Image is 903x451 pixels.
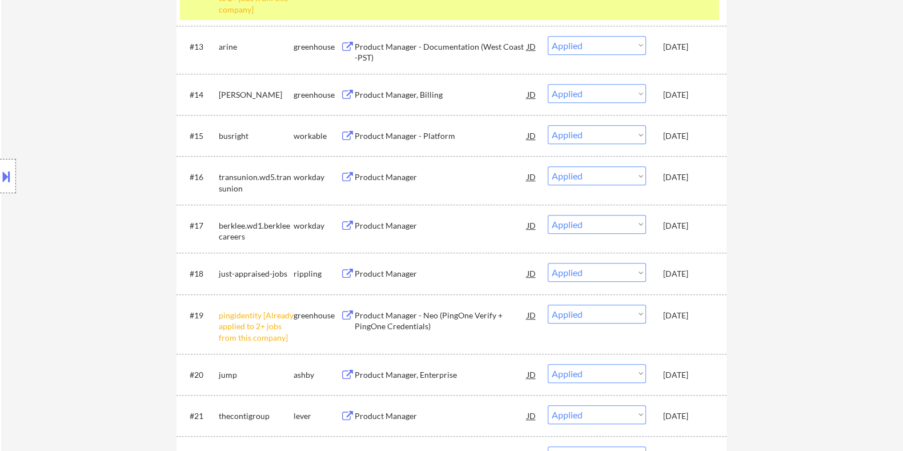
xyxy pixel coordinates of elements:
div: greenhouse [293,89,340,101]
div: JD [525,305,537,325]
div: Product Manager - Documentation (West Coast -PST) [354,41,527,63]
div: thecontigroup [218,410,293,422]
div: workday [293,220,340,232]
div: Product Manager - Neo (PingOne Verify + PingOne Credentials) [354,310,527,332]
div: Product Manager - Platform [354,130,527,142]
div: jump [218,369,293,381]
div: [DATE] [663,130,713,142]
div: Product Manager, Enterprise [354,369,527,381]
div: lever [293,410,340,422]
div: JD [525,405,537,426]
div: arine [218,41,293,53]
div: #13 [189,41,209,53]
div: [PERSON_NAME] [218,89,293,101]
div: #20 [189,369,209,381]
div: Product Manager [354,171,527,183]
div: #21 [189,410,209,422]
div: Product Manager [354,410,527,422]
div: JD [525,215,537,236]
div: [DATE] [663,369,713,381]
div: [DATE] [663,89,713,101]
div: JD [525,125,537,146]
div: [DATE] [663,41,713,53]
div: Product Manager [354,220,527,232]
div: workable [293,130,340,142]
div: transunion.wd5.transunion [218,171,293,194]
div: pingidentity [Already applied to 2+ jobs from this company] [218,310,293,344]
div: busright [218,130,293,142]
div: Product Manager, Billing [354,89,527,101]
div: JD [525,36,537,57]
div: [DATE] [663,220,713,232]
div: [DATE] [663,268,713,280]
div: workday [293,171,340,183]
div: just-appraised-jobs [218,268,293,280]
div: JD [525,263,537,284]
div: ashby [293,369,340,381]
div: #19 [189,310,209,321]
div: Product Manager [354,268,527,280]
div: [DATE] [663,171,713,183]
div: JD [525,364,537,385]
div: rippling [293,268,340,280]
div: greenhouse [293,310,340,321]
div: JD [525,84,537,105]
div: [DATE] [663,310,713,321]
div: JD [525,166,537,187]
div: [DATE] [663,410,713,422]
div: greenhouse [293,41,340,53]
div: berklee.wd1.berkleecareers [218,220,293,242]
